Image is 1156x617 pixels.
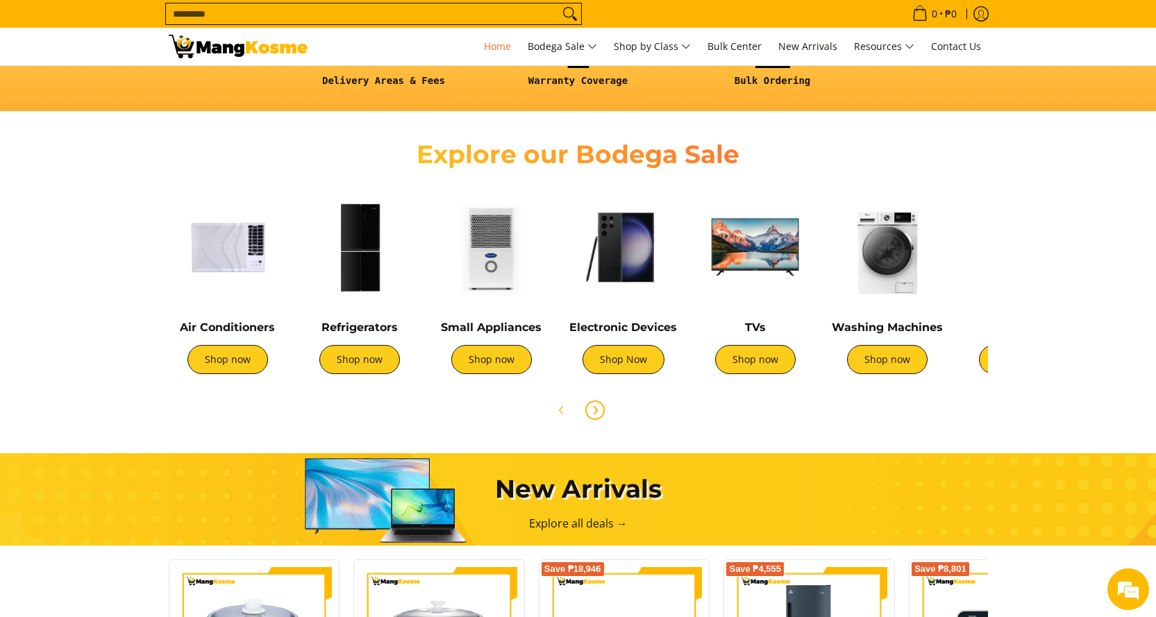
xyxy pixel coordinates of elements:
[319,345,400,374] a: Shop now
[169,35,308,58] img: Mang Kosme: Your Home Appliances Warehouse Sale Partner!
[72,78,233,96] div: Chat with us now
[778,40,837,53] span: New Arrivals
[559,3,581,24] button: Search
[931,40,981,53] span: Contact Us
[569,321,677,334] a: Electronic Devices
[441,321,542,334] a: Small Appliances
[960,188,1078,306] img: Cookers
[7,379,265,428] textarea: Type your message and hit 'Enter'
[607,28,698,65] a: Shop by Class
[914,565,966,573] span: Save ₱8,801
[908,6,961,22] span: •
[564,188,682,306] img: Electronic Devices
[521,28,604,65] a: Bodega Sale
[477,28,518,65] a: Home
[321,28,988,65] nav: Main Menu
[854,38,914,56] span: Resources
[847,28,921,65] a: Resources
[828,188,946,306] img: Washing Machines
[544,565,601,573] span: Save ₱18,946
[528,38,597,56] span: Bodega Sale
[924,28,988,65] a: Contact Us
[228,7,261,40] div: Minimize live chat window
[187,345,268,374] a: Shop now
[614,38,691,56] span: Shop by Class
[580,395,610,425] button: Next
[832,321,943,334] a: Washing Machines
[771,28,844,65] a: New Arrivals
[484,40,511,53] span: Home
[377,139,780,170] h2: Explore our Bodega Sale
[301,188,419,306] img: Refrigerators
[321,321,398,334] a: Refrigerators
[81,175,192,315] span: We're online!
[707,40,762,53] span: Bulk Center
[696,188,814,306] img: TVs
[715,345,796,374] a: Shop now
[930,9,939,19] span: 0
[729,565,781,573] span: Save ₱4,555
[745,321,766,334] a: TVs
[529,516,628,531] a: Explore all deals →
[847,345,928,374] a: Shop now
[451,345,532,374] a: Shop now
[943,9,959,19] span: ₱0
[433,188,551,306] img: Small Appliances
[979,345,1059,374] a: Shop now
[546,395,577,425] button: Previous
[169,188,287,306] img: Air Conditioners
[583,345,664,374] a: Shop Now
[701,28,769,65] a: Bulk Center
[180,321,275,334] a: Air Conditioners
